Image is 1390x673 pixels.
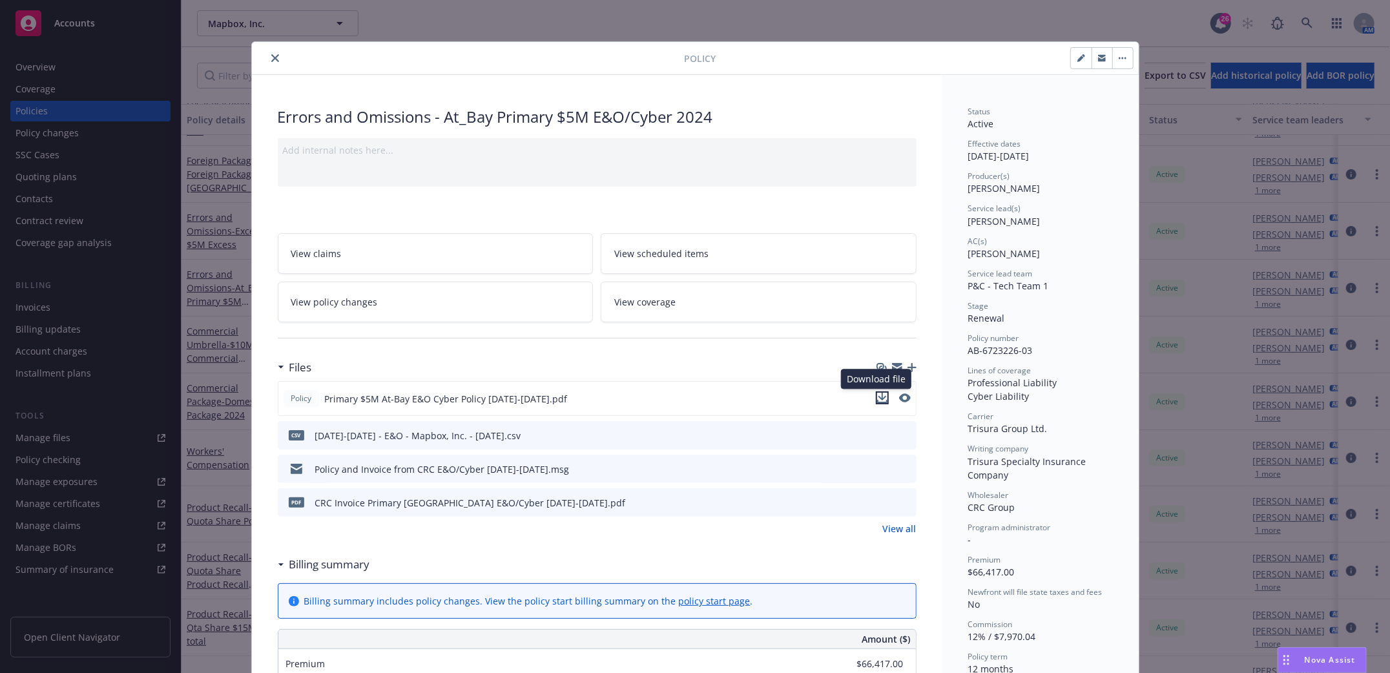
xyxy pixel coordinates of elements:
[876,391,889,406] button: download file
[278,233,594,274] a: View claims
[286,657,326,670] span: Premium
[968,455,1089,481] span: Trisura Specialty Insurance Company
[968,619,1013,630] span: Commission
[968,138,1021,149] span: Effective dates
[968,171,1010,181] span: Producer(s)
[900,496,911,510] button: preview file
[968,236,988,247] span: AC(s)
[315,462,570,476] div: Policy and Invoice from CRC E&O/Cyber [DATE]-[DATE].msg
[289,556,370,573] h3: Billing summary
[283,143,911,157] div: Add internal notes here...
[614,295,676,309] span: View coverage
[899,391,911,406] button: preview file
[291,247,342,260] span: View claims
[289,393,315,404] span: Policy
[968,182,1041,194] span: [PERSON_NAME]
[968,522,1051,533] span: Program administrator
[291,295,378,309] span: View policy changes
[968,376,1113,389] div: Professional Liability
[289,430,304,440] span: csv
[862,632,911,646] span: Amount ($)
[879,462,889,476] button: download file
[968,422,1048,435] span: Trisura Group Ltd.
[876,391,889,404] button: download file
[267,50,283,66] button: close
[278,556,370,573] div: Billing summary
[679,595,751,607] a: policy start page
[325,392,568,406] span: Primary $5M At-Bay E&O Cyber Policy [DATE]-[DATE].pdf
[968,333,1019,344] span: Policy number
[968,586,1103,597] span: Newfront will file state taxes and fees
[841,369,911,389] div: Download file
[968,247,1041,260] span: [PERSON_NAME]
[968,389,1113,403] div: Cyber Liability
[614,247,709,260] span: View scheduled items
[304,594,753,608] div: Billing summary includes policy changes. View the policy start billing summary on the .
[968,365,1032,376] span: Lines of coverage
[968,312,1005,324] span: Renewal
[899,393,911,402] button: preview file
[289,497,304,507] span: pdf
[968,533,971,546] span: -
[289,359,312,376] h3: Files
[968,106,991,117] span: Status
[968,554,1001,565] span: Premium
[968,300,989,311] span: Stage
[900,462,911,476] button: preview file
[315,496,626,510] div: CRC Invoice Primary [GEOGRAPHIC_DATA] E&O/Cyber [DATE]-[DATE].pdf
[968,203,1021,214] span: Service lead(s)
[968,138,1113,163] div: [DATE] - [DATE]
[900,429,911,442] button: preview file
[968,490,1009,501] span: Wholesaler
[879,496,889,510] button: download file
[968,651,1008,662] span: Policy term
[968,411,994,422] span: Carrier
[601,233,917,274] a: View scheduled items
[968,268,1033,279] span: Service lead team
[883,522,917,535] a: View all
[1305,654,1356,665] span: Nova Assist
[601,282,917,322] a: View coverage
[278,359,312,376] div: Files
[968,566,1015,578] span: $66,417.00
[968,280,1049,292] span: P&C - Tech Team 1
[968,501,1015,513] span: CRC Group
[968,344,1033,357] span: AB-6723226-03
[278,106,917,128] div: Errors and Omissions - At_Bay Primary $5M E&O/Cyber 2024
[968,630,1036,643] span: 12% / $7,970.04
[968,598,980,610] span: No
[278,282,594,322] a: View policy changes
[1278,647,1367,673] button: Nova Assist
[685,52,716,65] span: Policy
[1278,648,1294,672] div: Drag to move
[968,118,994,130] span: Active
[968,443,1029,454] span: Writing company
[879,429,889,442] button: download file
[315,429,521,442] div: [DATE]-[DATE] - E&O - Mapbox, Inc. - [DATE].csv
[968,215,1041,227] span: [PERSON_NAME]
